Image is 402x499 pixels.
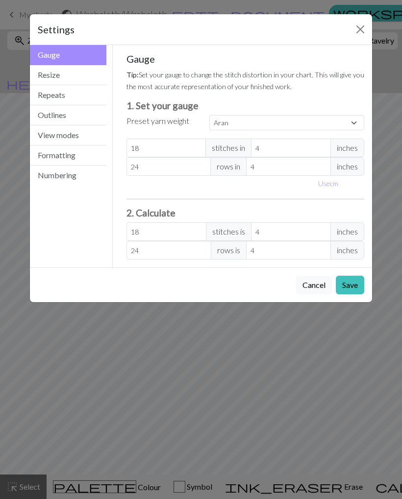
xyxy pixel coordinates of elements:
span: inches [330,222,364,241]
strong: Tip: [126,71,139,79]
button: Resize [30,65,106,85]
span: inches [330,157,364,176]
h3: 1. Set your gauge [126,100,365,111]
h5: Gauge [126,53,365,65]
h5: Settings [38,22,75,37]
span: stitches in [205,139,251,157]
button: Close [352,22,368,37]
button: Cancel [296,276,332,294]
span: rows is [211,241,247,260]
button: Repeats [30,85,106,105]
button: Outlines [30,105,106,125]
button: View modes [30,125,106,145]
label: Preset yarn weight [126,115,189,127]
span: inches [330,241,364,260]
button: Save [336,276,364,294]
button: Numbering [30,166,106,185]
small: Set your gauge to change the stitch distortion in your chart. This will give you the most accurat... [126,71,364,91]
button: Formatting [30,145,106,166]
h3: 2. Calculate [126,207,365,218]
button: Usecm [314,176,343,191]
span: rows in [210,157,247,176]
button: Gauge [30,45,106,65]
span: stitches is [206,222,251,241]
span: inches [330,139,364,157]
